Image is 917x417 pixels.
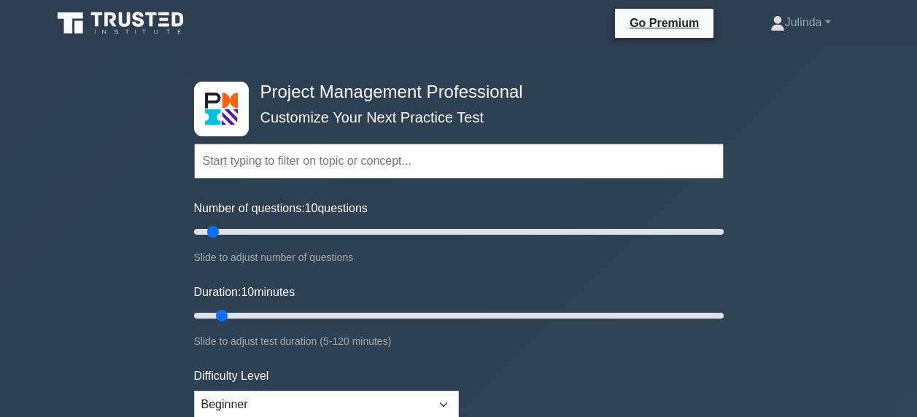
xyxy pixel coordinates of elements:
label: Number of questions: questions [194,200,368,217]
div: Slide to adjust number of questions [194,249,724,266]
a: Julinda [735,8,866,37]
div: Slide to adjust test duration (5-120 minutes) [194,332,724,350]
a: Go Premium [621,14,708,32]
label: Duration: minutes [194,284,295,301]
input: Start typing to filter on topic or concept... [194,144,724,179]
label: Difficulty Level [194,367,269,385]
span: 10 [305,202,318,214]
span: 10 [241,286,254,298]
h4: Project Management Professional [255,82,652,103]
